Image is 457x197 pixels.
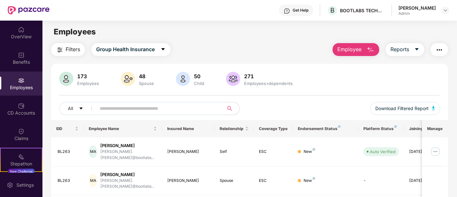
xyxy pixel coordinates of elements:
[390,45,409,53] span: Reports
[430,146,441,157] img: manageButton
[337,45,361,53] span: Employee
[59,72,73,86] img: svg+xml;base64,PHN2ZyB4bWxucz0iaHR0cDovL3d3dy53My5vcmcvMjAwMC9zdmciIHhtbG5zOnhsaW5rPSJodHRwOi8vd3...
[370,102,440,115] button: Download Filtered Report
[363,126,399,131] div: Platform Status
[284,8,290,14] img: svg+xml;base64,PHN2ZyBpZD0iSGVscC0zMngzMiIgeG1sbnM9Imh0dHA6Ly93d3cudzMub3JnLzIwMDAvc3ZnIiB3aWR0aD...
[167,178,209,184] div: [PERSON_NAME]
[51,120,84,137] th: EID
[18,77,24,84] img: svg+xml;base64,PHN2ZyBpZD0iRW1wbG95ZWVzIiB4bWxucz0iaHR0cDovL3d3dy53My5vcmcvMjAwMC9zdmciIHdpZHRoPS...
[176,72,190,86] img: svg+xml;base64,PHN2ZyB4bWxucz0iaHR0cDovL3d3dy53My5vcmcvMjAwMC9zdmciIHhtbG5zOnhsaW5rPSJodHRwOi8vd3...
[435,46,443,54] img: svg+xml;base64,PHN2ZyB4bWxucz0iaHR0cDovL3d3dy53My5vcmcvMjAwMC9zdmciIHdpZHRoPSIyNCIgaGVpZ2h0PSIyNC...
[89,145,97,158] div: MA
[18,52,24,58] img: svg+xml;base64,PHN2ZyBpZD0iQmVuZWZpdHMiIHhtbG5zPSJodHRwOi8vd3d3LnczLm9yZy8yMDAwL3N2ZyIgd2lkdGg9Ij...
[76,81,100,86] div: Employees
[91,43,170,56] button: Group Health Insurancecaret-down
[367,46,374,54] img: svg+xml;base64,PHN2ZyB4bWxucz0iaHR0cDovL3d3dy53My5vcmcvMjAwMC9zdmciIHhtbG5zOnhsaW5rPSJodHRwOi8vd3...
[224,106,236,111] span: search
[226,72,240,86] img: svg+xml;base64,PHN2ZyB4bWxucz0iaHR0cDovL3d3dy53My5vcmcvMjAwMC9zdmciIHhtbG5zOnhsaW5rPSJodHRwOi8vd3...
[313,148,315,151] img: svg+xml;base64,PHN2ZyB4bWxucz0iaHR0cDovL3d3dy53My5vcmcvMjAwMC9zdmciIHdpZHRoPSI4IiBoZWlnaHQ9IjgiIH...
[96,45,155,53] span: Group Health Insurance
[193,73,206,80] div: 50
[8,169,35,174] div: New Challenge
[220,149,249,155] div: Self
[14,182,36,188] div: Settings
[54,27,96,36] span: Employees
[370,148,396,155] div: Auto Verified
[259,149,288,155] div: ESC
[18,128,24,135] img: svg+xml;base64,PHN2ZyBpZD0iQ2xhaW0iIHhtbG5zPSJodHRwOi8vd3d3LnczLm9yZy8yMDAwL3N2ZyIgd2lkdGg9IjIwIi...
[293,8,308,13] div: Get Help
[224,102,240,115] button: search
[51,43,85,56] button: Filters
[160,47,166,52] span: caret-down
[162,120,215,137] th: Insured Name
[398,11,436,16] div: Admin
[59,102,98,115] button: Allcaret-down
[138,73,155,80] div: 48
[404,120,443,137] th: Joining Date
[375,105,429,112] span: Download Filtered Report
[58,178,79,184] div: BL263
[66,45,80,53] span: Filters
[409,178,438,184] div: [DATE]
[215,120,254,137] th: Relationship
[254,120,293,137] th: Coverage Type
[84,120,162,137] th: Employee Name
[398,5,436,11] div: [PERSON_NAME]
[340,7,385,14] div: BOOTLABS TECHNOLOGIES PRIVATE LIMITED
[338,125,341,128] img: svg+xml;base64,PHN2ZyB4bWxucz0iaHR0cDovL3d3dy53My5vcmcvMjAwMC9zdmciIHdpZHRoPSI4IiBoZWlnaHQ9IjgiIH...
[443,8,448,13] img: svg+xml;base64,PHN2ZyBpZD0iRHJvcGRvd24tMzJ4MzIiIHhtbG5zPSJodHRwOi8vd3d3LnczLm9yZy8yMDAwL3N2ZyIgd2...
[100,143,157,149] div: [PERSON_NAME]
[68,105,73,112] span: All
[1,161,42,167] div: Stepathon
[243,73,294,80] div: 271
[167,149,209,155] div: [PERSON_NAME]
[89,126,152,131] span: Employee Name
[76,73,100,80] div: 173
[138,81,155,86] div: Spouse
[7,182,13,188] img: svg+xml;base64,PHN2ZyBpZD0iU2V0dGluZy0yMHgyMCIgeG1sbnM9Imh0dHA6Ly93d3cudzMub3JnLzIwMDAvc3ZnIiB3aW...
[313,177,315,180] img: svg+xml;base64,PHN2ZyB4bWxucz0iaHR0cDovL3d3dy53My5vcmcvMjAwMC9zdmciIHdpZHRoPSI4IiBoZWlnaHQ9IjgiIH...
[333,43,379,56] button: Employee
[100,178,157,190] div: [PERSON_NAME].[PERSON_NAME]@bootlabs...
[330,6,334,14] span: B
[18,154,24,160] img: svg+xml;base64,PHN2ZyB4bWxucz0iaHR0cDovL3d3dy53My5vcmcvMjAwMC9zdmciIHdpZHRoPSIyMSIgaGVpZ2h0PSIyMC...
[121,72,135,86] img: svg+xml;base64,PHN2ZyB4bWxucz0iaHR0cDovL3d3dy53My5vcmcvMjAwMC9zdmciIHhtbG5zOnhsaW5rPSJodHRwOi8vd3...
[56,46,64,54] img: svg+xml;base64,PHN2ZyB4bWxucz0iaHR0cDovL3d3dy53My5vcmcvMjAwMC9zdmciIHdpZHRoPSIyNCIgaGVpZ2h0PSIyNC...
[414,47,419,52] span: caret-down
[386,43,424,56] button: Reportscaret-down
[422,120,448,137] th: Manage
[358,166,404,195] td: -
[298,126,353,131] div: Endorsement Status
[58,149,79,155] div: BL263
[18,26,24,33] img: svg+xml;base64,PHN2ZyBpZD0iSG9tZSIgeG1sbnM9Imh0dHA6Ly93d3cudzMub3JnLzIwMDAvc3ZnIiB3aWR0aD0iMjAiIG...
[79,106,83,111] span: caret-down
[220,178,249,184] div: Spouse
[8,6,50,14] img: New Pazcare Logo
[100,149,157,161] div: [PERSON_NAME].[PERSON_NAME]@bootlabs...
[432,106,435,110] img: svg+xml;base64,PHN2ZyB4bWxucz0iaHR0cDovL3d3dy53My5vcmcvMjAwMC9zdmciIHhtbG5zOnhsaW5rPSJodHRwOi8vd3...
[394,125,397,128] img: svg+xml;base64,PHN2ZyB4bWxucz0iaHR0cDovL3d3dy53My5vcmcvMjAwMC9zdmciIHdpZHRoPSI4IiBoZWlnaHQ9IjgiIH...
[18,103,24,109] img: svg+xml;base64,PHN2ZyBpZD0iQ0RfQWNjb3VudHMiIGRhdGEtbmFtZT0iQ0QgQWNjb3VudHMiIHhtbG5zPSJodHRwOi8vd3...
[409,149,438,155] div: [DATE]
[259,178,288,184] div: ESC
[304,149,315,155] div: New
[100,172,157,178] div: [PERSON_NAME]
[56,126,74,131] span: EID
[304,178,315,184] div: New
[220,126,244,131] span: Relationship
[193,81,206,86] div: Child
[243,81,294,86] div: Employees+dependents
[89,174,97,187] div: MA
